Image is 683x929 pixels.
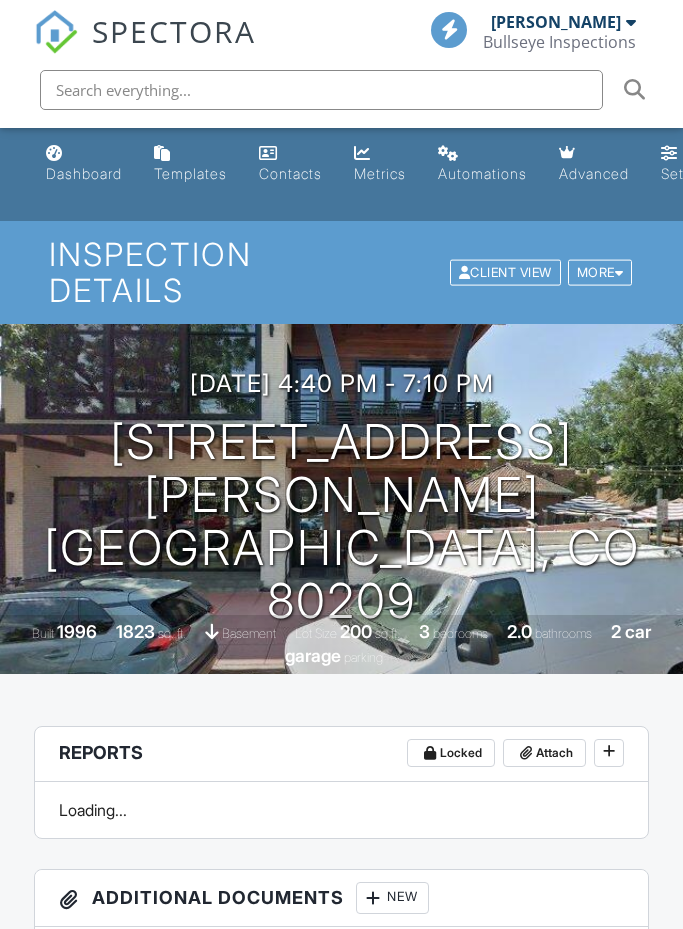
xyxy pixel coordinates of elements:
[49,237,635,307] h1: Inspection Details
[346,136,414,193] a: Metrics
[419,621,430,642] div: 3
[259,165,322,182] div: Contacts
[344,650,383,665] span: parking
[32,416,651,627] h1: [STREET_ADDRESS][PERSON_NAME] [GEOGRAPHIC_DATA], CO 80209
[146,136,235,193] a: Templates
[222,626,276,641] span: basement
[430,136,535,193] a: Automations (Basic)
[295,626,337,641] span: Lot Size
[340,621,372,642] div: 200
[158,626,186,641] span: sq. ft.
[190,370,494,397] h3: [DATE] 4:40 pm - 7:10 pm
[35,870,648,927] h3: Additional Documents
[450,259,561,286] div: Client View
[551,136,637,193] a: Advanced
[507,621,532,642] div: 2.0
[34,10,78,54] img: The Best Home Inspection Software - Spectora
[34,27,256,69] a: SPECTORA
[433,626,488,641] span: bedrooms
[251,136,330,193] a: Contacts
[438,165,527,182] div: Automations
[46,165,122,182] div: Dashboard
[92,10,256,52] span: SPECTORA
[116,621,155,642] div: 1823
[491,12,621,32] div: [PERSON_NAME]
[535,626,592,641] span: bathrooms
[448,264,566,279] a: Client View
[483,32,636,52] div: Bullseye Inspections
[568,259,633,286] div: More
[375,626,400,641] span: sq.ft.
[356,882,429,914] div: New
[38,136,130,193] a: Dashboard
[559,165,629,182] div: Advanced
[57,621,97,642] div: 1996
[40,70,603,110] input: Search everything...
[154,165,227,182] div: Templates
[32,626,54,641] span: Built
[354,165,406,182] div: Metrics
